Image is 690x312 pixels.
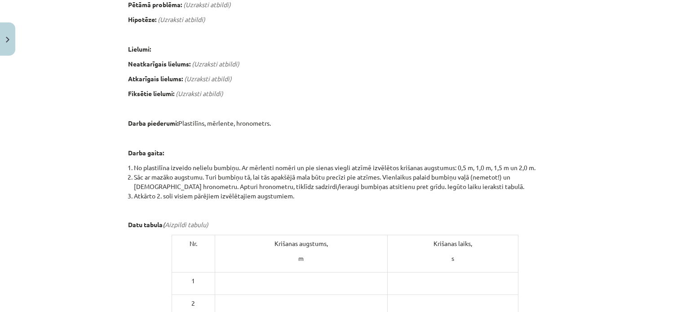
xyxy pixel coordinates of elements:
p: Krišanas laiks, [391,239,514,248]
b: Darba gaita: [128,149,164,157]
p: 1 [176,276,211,286]
li: Sāc ar mazāko augstumu. Turi bumbiņu tā, lai tās apakšējā mala būtu precīzi pie atzīmes. Vienlaik... [134,172,562,191]
em: (Uzraksti atbildi) [192,60,239,68]
b: Neatkarīgais lielums: [128,60,190,68]
b: Datu tabula [128,220,165,229]
p: m [219,254,384,263]
b: Darba piederumi: [128,119,178,127]
p: s [391,254,514,263]
b: Atkarīgais lielums: [128,75,183,83]
img: icon-close-lesson-0947bae3869378f0d4975bcd49f059093ad1ed9edebbc8119c70593378902aed.svg [6,37,9,43]
p: Nr. [176,239,211,248]
b: Lielumi: [128,45,151,53]
b: Fiksētie lielumi: [128,89,174,97]
em: (Uzraksti atbildi) [158,15,205,23]
em: Aizpildi tabulu) [165,220,208,229]
b: Hipotēze: [128,15,156,23]
em: (Uzraksti atbildi) [183,0,231,9]
em: (Uzraksti atbildi) [176,89,223,97]
em: ( [163,220,165,229]
em: (Uzraksti atbildi) [184,75,232,83]
p: Plastilīns, mērlente, hronometrs. [128,119,562,128]
li: No plastilīna izveido nelielu bumbiņu. Ar mērlenti nomēri un pie sienas viegli atzīmē izvēlētos k... [134,163,562,172]
b: Pētāmā problēma: [128,0,182,9]
li: Atkārto 2. soli visiem pārējiem izvēlētajiem augstumiem. [134,191,562,201]
p: 2 [176,299,211,308]
p: Krišanas augstums, [219,239,384,248]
